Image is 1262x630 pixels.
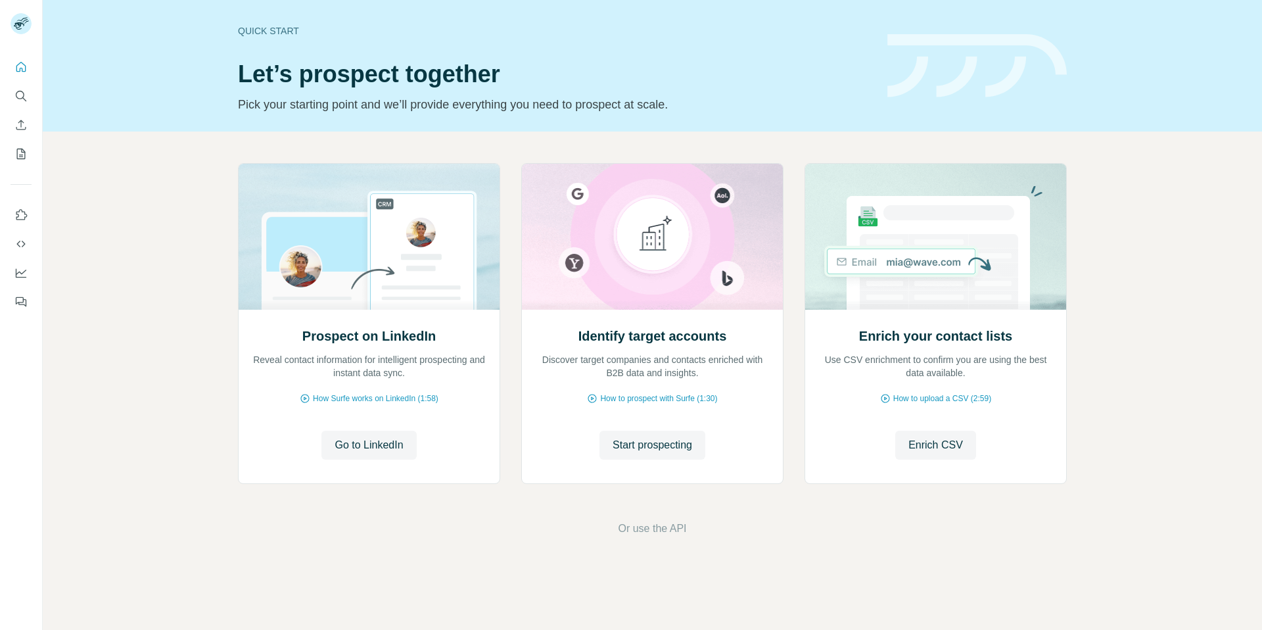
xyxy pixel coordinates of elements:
p: Reveal contact information for intelligent prospecting and instant data sync. [252,353,486,379]
img: banner [887,34,1067,98]
span: How to prospect with Surfe (1:30) [600,393,717,404]
button: Search [11,84,32,108]
h1: Let’s prospect together [238,61,872,87]
button: Use Surfe API [11,232,32,256]
img: Enrich your contact lists [805,164,1067,310]
button: Go to LinkedIn [321,431,416,460]
button: Dashboard [11,261,32,285]
p: Use CSV enrichment to confirm you are using the best data available. [818,353,1053,379]
button: My lists [11,142,32,166]
p: Pick your starting point and we’ll provide everything you need to prospect at scale. [238,95,872,114]
button: Start prospecting [599,431,705,460]
h2: Prospect on LinkedIn [302,327,436,345]
p: Discover target companies and contacts enriched with B2B data and insights. [535,353,770,379]
img: Identify target accounts [521,164,783,310]
div: Quick start [238,24,872,37]
span: Start prospecting [613,437,692,453]
button: Quick start [11,55,32,79]
span: Go to LinkedIn [335,437,403,453]
span: Enrich CSV [908,437,963,453]
h2: Enrich your contact lists [859,327,1012,345]
button: Enrich CSV [11,113,32,137]
span: How to upload a CSV (2:59) [893,393,991,404]
button: Or use the API [618,521,686,537]
h2: Identify target accounts [578,327,727,345]
button: Use Surfe on LinkedIn [11,203,32,227]
button: Feedback [11,290,32,314]
button: Enrich CSV [895,431,976,460]
span: How Surfe works on LinkedIn (1:58) [313,393,438,404]
img: Prospect on LinkedIn [238,164,500,310]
